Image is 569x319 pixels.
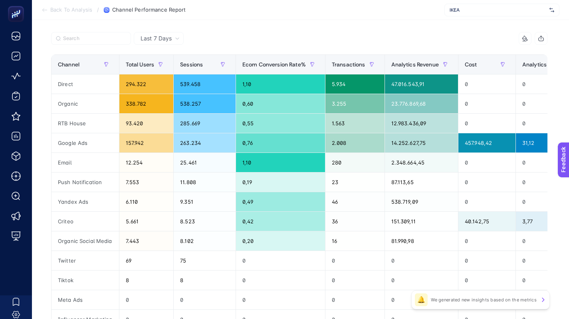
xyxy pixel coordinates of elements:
[385,251,458,270] div: 0
[119,173,174,192] div: 7.553
[236,173,325,192] div: 0,19
[119,192,174,211] div: 6.110
[385,114,458,133] div: 12.983.436,09
[97,6,99,13] span: /
[236,114,325,133] div: 0,55
[458,192,515,211] div: 0
[52,133,119,152] div: Google Ads
[52,271,119,290] div: Tiktok
[174,251,236,270] div: 75
[242,61,306,68] span: Ecom Conversion Rate%
[119,212,174,231] div: 5.661
[458,133,515,152] div: 457.948,42
[431,297,537,303] p: We generated new insights based on the metrics
[385,153,458,172] div: 2.348.664,45
[385,271,458,290] div: 0
[236,290,325,309] div: 0
[119,290,174,309] div: 0
[325,290,385,309] div: 0
[415,293,428,306] div: 🔔
[522,61,563,68] span: Analytics ROAS
[52,74,119,94] div: Direct
[385,192,458,211] div: 538.719,09
[63,36,126,42] input: Search
[119,153,174,172] div: 12.254
[52,192,119,211] div: Yandex Ads
[119,271,174,290] div: 8
[52,114,119,133] div: RTB House
[50,7,92,13] span: Back To Analysis
[52,212,119,231] div: Criteo
[325,251,385,270] div: 0
[325,153,385,172] div: 280
[325,212,385,231] div: 36
[52,251,119,270] div: Twitter
[458,94,515,113] div: 0
[174,74,236,94] div: 539.458
[52,153,119,172] div: Email
[385,74,458,94] div: 47.016.543,91
[174,212,236,231] div: 8.523
[52,290,119,309] div: Meta Ads
[458,251,515,270] div: 0
[325,231,385,251] div: 16
[236,153,325,172] div: 1,10
[174,290,236,309] div: 0
[325,192,385,211] div: 46
[119,74,174,94] div: 294.322
[385,290,458,309] div: 0
[119,133,174,152] div: 157.942
[141,34,172,42] span: Last 7 Days
[52,94,119,113] div: Organic
[174,153,236,172] div: 25.461
[52,231,119,251] div: Organic Social Media
[236,133,325,152] div: 0,76
[458,231,515,251] div: 0
[385,173,458,192] div: 87.113,65
[236,94,325,113] div: 0,60
[174,114,236,133] div: 285.669
[458,212,515,231] div: 40.142,75
[458,173,515,192] div: 0
[119,231,174,251] div: 7.443
[458,114,515,133] div: 0
[325,271,385,290] div: 0
[236,212,325,231] div: 0,42
[391,61,439,68] span: Analytics Revenue
[119,94,174,113] div: 338.782
[112,7,186,13] span: Channel Performance Report
[126,61,155,68] span: Total Users
[236,231,325,251] div: 0,20
[174,192,236,211] div: 9.351
[332,61,365,68] span: Transactions
[465,61,477,68] span: Cost
[174,133,236,152] div: 263.234
[325,133,385,152] div: 2.008
[325,173,385,192] div: 23
[325,114,385,133] div: 1.563
[119,114,174,133] div: 93.420
[52,173,119,192] div: Push Notification
[458,153,515,172] div: 0
[180,61,203,68] span: Sessions
[236,74,325,94] div: 1,10
[458,271,515,290] div: 0
[174,94,236,113] div: 538.257
[385,212,458,231] div: 151.309,11
[119,251,174,270] div: 69
[236,192,325,211] div: 0,49
[385,94,458,113] div: 23.776.869,68
[58,61,79,68] span: Channel
[325,94,385,113] div: 3.255
[174,271,236,290] div: 8
[236,271,325,290] div: 0
[385,133,458,152] div: 14.252.627,75
[174,231,236,251] div: 8.102
[174,173,236,192] div: 11.808
[5,2,30,9] span: Feedback
[385,231,458,251] div: 81.990,98
[450,7,546,13] span: IKEA
[458,74,515,94] div: 0
[549,6,554,14] img: svg%3e
[325,74,385,94] div: 5.934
